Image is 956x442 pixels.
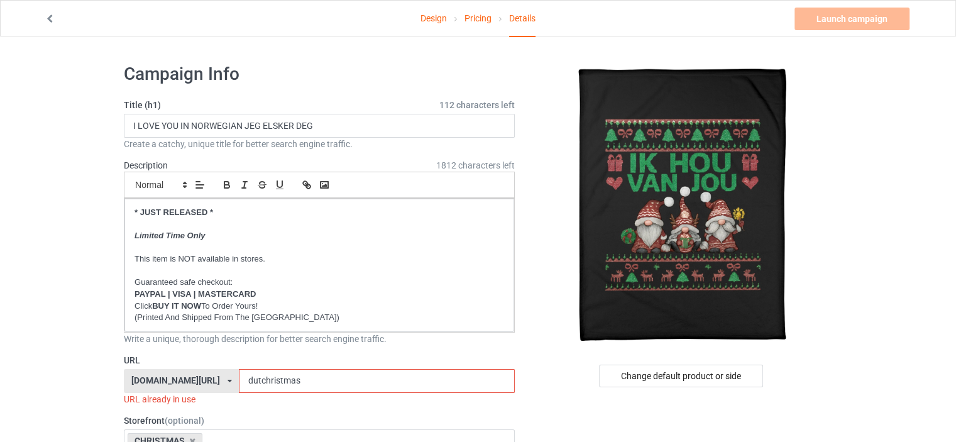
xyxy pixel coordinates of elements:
a: Design [420,1,447,36]
strong: * JUST RELEASED * [135,207,213,217]
div: Write a unique, thorough description for better search engine traffic. [124,333,515,345]
p: (Printed And Shipped From The [GEOGRAPHIC_DATA]) [135,312,504,324]
div: [DOMAIN_NAME][URL] [131,376,220,385]
strong: PAYPAL | VISA | MASTERCARD [135,289,256,299]
a: Pricing [464,1,492,36]
div: Create a catchy, unique title for better search engine traffic. [124,138,515,150]
span: 1812 characters left [436,159,515,172]
h1: Campaign Info [124,63,515,86]
label: Title (h1) [124,99,515,111]
p: This item is NOT available in stores. [135,253,504,265]
strong: BUY IT NOW [152,301,201,311]
span: 112 characters left [439,99,515,111]
label: Storefront [124,414,515,427]
em: Limited Time Only [135,231,205,240]
div: URL already in use [124,393,515,406]
div: Details [509,1,536,37]
span: (optional) [165,416,204,426]
p: Click To Order Yours! [135,301,504,312]
label: URL [124,354,515,367]
div: Change default product or side [599,365,763,387]
p: Guaranteed safe checkout: [135,277,504,289]
label: Description [124,160,168,170]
